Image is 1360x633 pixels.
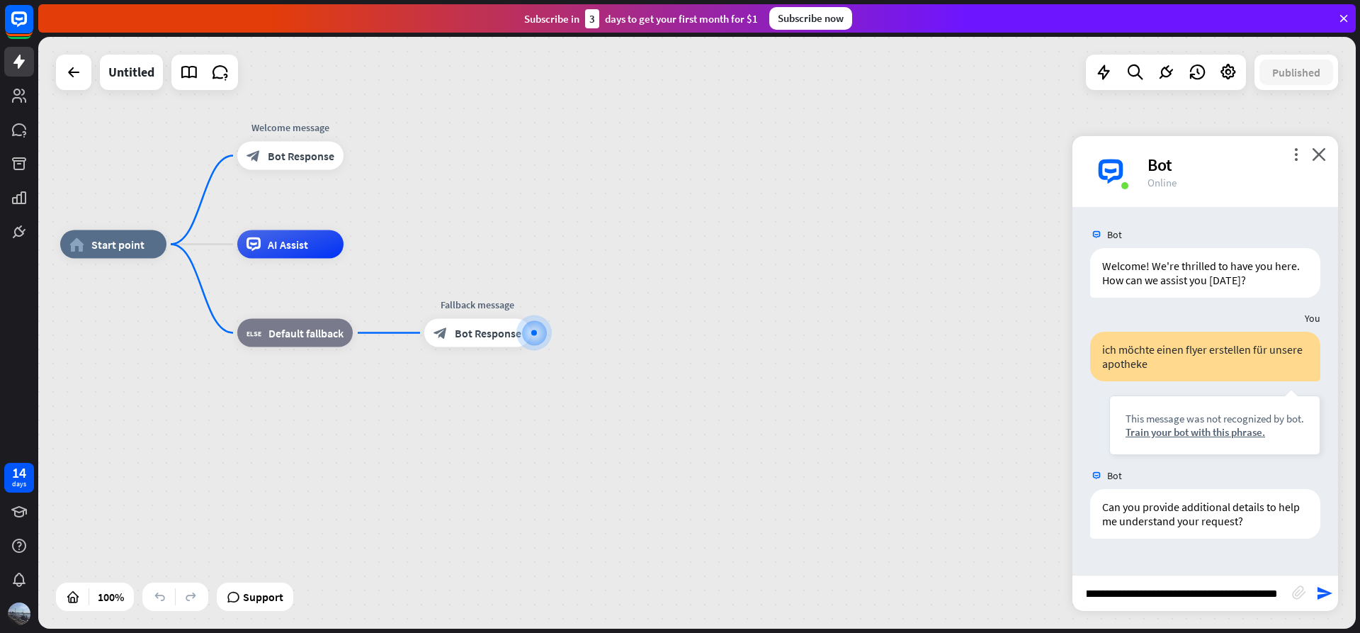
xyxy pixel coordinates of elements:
span: AI Assist [268,237,308,252]
i: block_attachment [1292,586,1306,600]
span: Support [243,586,283,608]
button: Published [1259,60,1333,85]
div: Untitled [108,55,154,90]
span: Bot Response [455,326,521,340]
div: This message was not recognized by bot. [1126,412,1304,425]
div: 100% [93,586,128,608]
i: block_fallback [246,326,261,340]
span: Default fallback [268,326,344,340]
span: Bot [1107,228,1122,241]
i: close [1312,147,1326,161]
div: Welcome message [227,121,354,135]
i: block_bot_response [433,326,448,340]
div: Train your bot with this phrase. [1126,425,1304,439]
i: home_2 [69,237,84,252]
button: Open LiveChat chat widget [11,6,54,48]
i: more_vert [1289,147,1303,161]
a: 14 days [4,463,34,493]
div: ich möchte einen flyer erstellen für unsere apotheke [1090,332,1320,381]
div: Bot [1147,154,1321,176]
div: Fallback message [414,298,541,312]
span: Bot Response [268,149,334,163]
div: Subscribe now [769,7,852,30]
span: Start point [91,237,144,252]
span: You [1305,312,1320,325]
div: Subscribe in days to get your first month for $1 [524,9,758,28]
div: Can you provide additional details to help me understand your request? [1090,489,1320,539]
i: block_bot_response [246,149,261,163]
i: send [1316,585,1333,602]
div: days [12,479,26,489]
span: Bot [1107,469,1122,482]
div: Online [1147,176,1321,189]
div: 3 [585,9,599,28]
div: 14 [12,466,26,479]
div: Welcome! We're thrilled to have you here. How can we assist you [DATE]? [1090,248,1320,298]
